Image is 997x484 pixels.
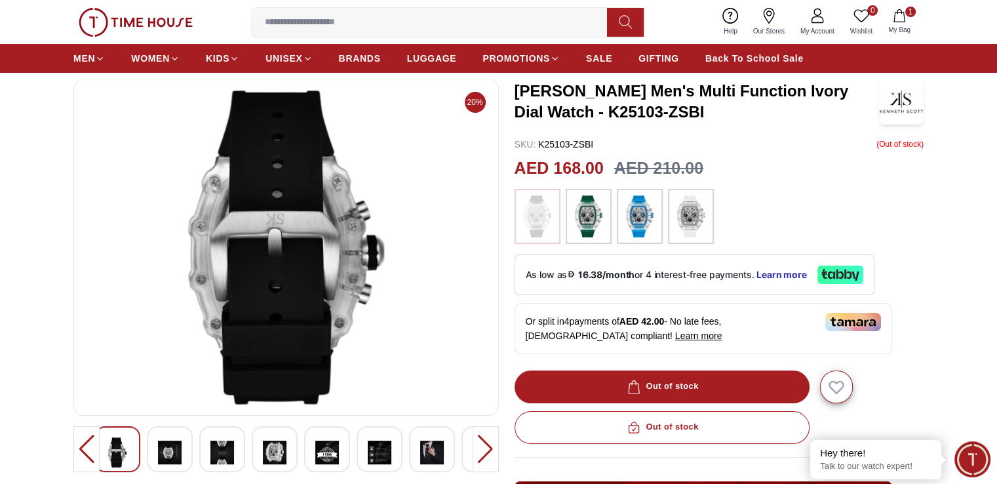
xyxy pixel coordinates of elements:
a: LUGGAGE [407,47,457,70]
img: Tamara [825,313,881,331]
img: Kenneth Scott Men's Multi Function Ivory Dial Watch - K25103-ZSBI [879,79,924,125]
p: K25103-ZSBI [515,138,594,151]
span: SALE [586,52,612,65]
span: MEN [73,52,95,65]
img: Kenneth Scott Men's Multi Function Ivory Dial Watch - K25103-ZSBI [210,437,234,468]
span: GIFTING [638,52,679,65]
div: Or split in 4 payments of - No late fees, [DEMOGRAPHIC_DATA] compliant! [515,303,892,354]
img: ... [623,195,656,237]
a: GIFTING [638,47,679,70]
span: AED 42.00 [619,316,664,327]
span: Learn more [675,331,722,341]
a: WOMEN [131,47,180,70]
span: SKU : [515,139,536,150]
span: 0 [867,5,878,16]
span: 1 [905,7,916,17]
p: ( Out of stock ) [876,138,924,151]
a: Back To School Sale [705,47,804,70]
span: BRANDS [339,52,381,65]
img: ... [674,195,707,237]
span: KIDS [206,52,229,65]
span: PROMOTIONS [482,52,550,65]
img: ... [521,195,554,237]
a: KIDS [206,47,239,70]
img: ... [79,8,193,37]
span: Help [718,26,743,36]
a: 0Wishlist [842,5,880,39]
a: MEN [73,47,105,70]
p: Talk to our watch expert! [820,461,931,472]
img: Kenneth Scott Men's Multi Function Ivory Dial Watch - K25103-ZSBI [158,437,182,468]
span: Our Stores [748,26,790,36]
button: 1My Bag [880,7,918,37]
img: Kenneth Scott Men's Multi Function Ivory Dial Watch - K25103-ZSBI [85,90,488,405]
img: Kenneth Scott Men's Multi Function Ivory Dial Watch - K25103-ZSBI [420,437,444,468]
a: Help [716,5,745,39]
span: My Account [795,26,840,36]
img: Kenneth Scott Men's Multi Function Ivory Dial Watch - K25103-ZSBI [106,437,129,468]
span: LUGGAGE [407,52,457,65]
a: PROMOTIONS [482,47,560,70]
h2: AED 168.00 [515,156,604,181]
a: Our Stores [745,5,792,39]
img: Kenneth Scott Men's Multi Function Ivory Dial Watch - K25103-ZSBI [263,437,286,468]
span: 20% [465,92,486,113]
h3: AED 210.00 [614,156,703,181]
div: Hey there! [820,447,931,460]
img: Kenneth Scott Men's Multi Function Ivory Dial Watch - K25103-ZSBI [368,437,391,468]
span: WOMEN [131,52,170,65]
span: Wishlist [845,26,878,36]
h3: [PERSON_NAME] Men's Multi Function Ivory Dial Watch - K25103-ZSBI [515,81,879,123]
img: ... [572,195,605,237]
span: UNISEX [265,52,302,65]
span: Back To School Sale [705,52,804,65]
img: Kenneth Scott Men's Multi Function Ivory Dial Watch - K25103-ZSBI [315,437,339,468]
span: My Bag [883,25,916,35]
a: UNISEX [265,47,312,70]
a: SALE [586,47,612,70]
div: Chat Widget [954,441,990,477]
a: BRANDS [339,47,381,70]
